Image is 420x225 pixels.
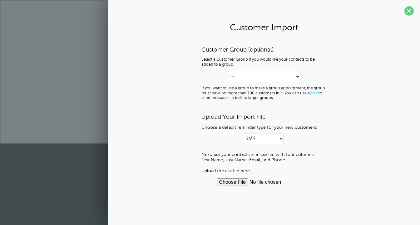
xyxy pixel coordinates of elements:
h2: Customer Import [114,22,414,33]
p: Choose a default reminder type for your new customers: [201,125,326,130]
h3: Upload Your Import File [201,113,326,120]
p: If you want to use a group to make a group appointment, the group must have no more than 100 cust... [201,86,326,100]
p: Select a Customer Group if you would like your contacts to be added to a group. [201,57,326,67]
h1: Import Customers [6,36,414,44]
a: Blast [310,91,319,95]
p: You can also enter a customer . [6,120,414,126]
p: Next, put your contacts in a .csv file with four columns: First Name, Last Name, Email, and Phone... [201,152,326,173]
h3: Customer Group (optional) [201,46,326,53]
